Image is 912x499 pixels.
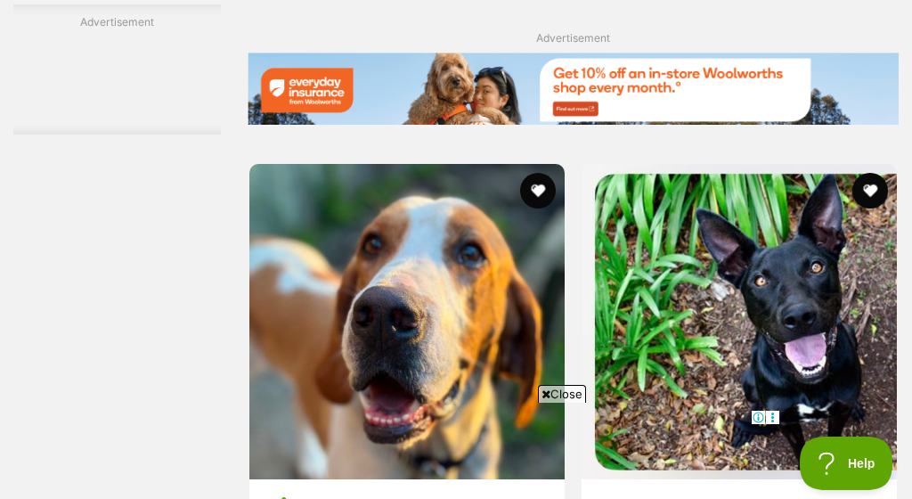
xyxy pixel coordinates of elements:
div: Advertisement [13,4,221,135]
iframe: Advertisement [132,410,780,490]
iframe: Help Scout Beacon - Open [800,437,894,490]
img: Dexter - Australian Kelpie Dog [582,164,897,479]
span: Close [538,385,586,403]
img: Everyday Insurance promotional banner [248,53,899,125]
span: Advertisement [536,31,610,45]
a: Everyday Insurance promotional banner [248,53,899,128]
button: favourite [852,173,888,209]
button: favourite [520,173,556,209]
img: Ajax - Foxhound Dog [249,164,565,479]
